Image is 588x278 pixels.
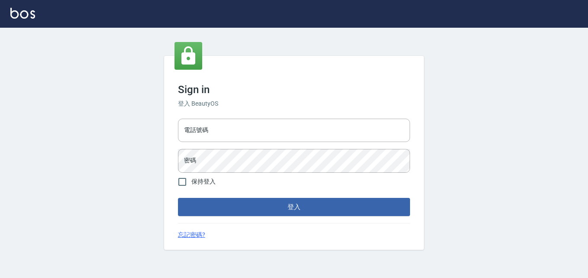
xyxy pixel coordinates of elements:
span: 保持登入 [191,177,216,186]
h3: Sign in [178,84,410,96]
a: 忘記密碼? [178,230,205,239]
img: Logo [10,8,35,19]
button: 登入 [178,198,410,216]
h6: 登入 BeautyOS [178,99,410,108]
